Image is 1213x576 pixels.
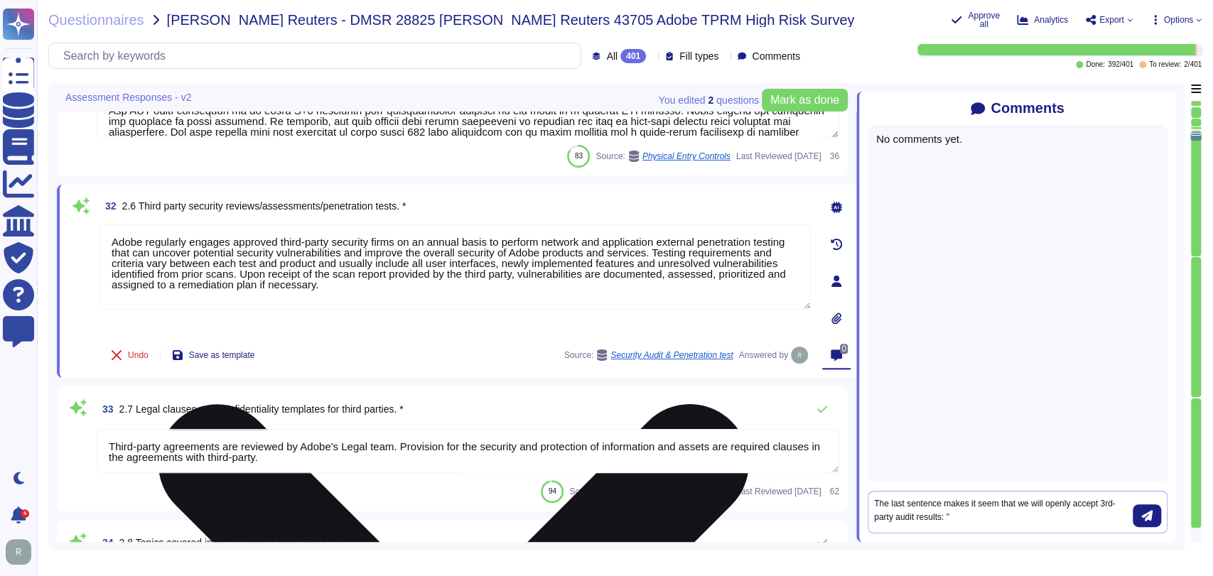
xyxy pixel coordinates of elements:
div: 4 [21,509,29,518]
span: Comments [991,100,1064,116]
button: user [3,536,41,567]
span: 2.6 Third party security reviews/assessments/penetration tests. * [122,200,406,212]
textarea: Adobe regularly engages approved third-party security firms on an annual basis to perform network... [99,224,811,310]
span: Options [1164,16,1193,24]
textarea: Third-party agreements are reviewed by Adobe's Legal team. Provision for the security and protect... [97,429,839,473]
div: 401 [620,49,646,63]
span: Analytics [1034,16,1068,24]
span: 32 [99,201,117,211]
span: 0 [840,344,848,354]
span: Questionnaires [48,13,144,27]
span: Physical Entry Controls [642,152,731,161]
span: 34 [97,538,114,548]
span: [PERSON_NAME] Reuters - DMSR 28825 [PERSON_NAME] Reuters 43705 Adobe TPRM High Risk Survey [167,13,855,27]
span: Mark as done [770,94,839,106]
span: Source: [595,151,730,162]
span: All [606,51,618,61]
span: 2 / 401 [1184,61,1202,68]
img: user [6,539,31,565]
input: Search by keywords [56,43,581,68]
img: user [791,347,808,364]
span: 33 [97,404,114,414]
span: Comments [752,51,800,61]
span: 392 / 401 [1108,61,1133,68]
span: 62 [827,487,839,496]
textarea: The last sentence makes it seem that we will openly accept 3rd-party audit results: " [874,497,1133,527]
span: To review: [1149,61,1181,68]
b: 2 [708,95,713,105]
button: Mark as done [762,89,848,112]
span: 83 [575,152,583,160]
span: Done: [1086,61,1105,68]
button: Approve all [951,11,1000,28]
span: Assessment Responses - v2 [65,92,191,102]
span: 36 [827,152,839,161]
span: Approve all [968,11,1000,28]
div: No comments yet. [876,134,1159,144]
span: 94 [549,487,556,495]
button: Analytics [1017,14,1068,26]
span: You edited question s [659,95,759,105]
span: Last Reviewed [DATE] [736,152,821,161]
span: Export [1099,16,1124,24]
span: Fill types [679,51,718,61]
